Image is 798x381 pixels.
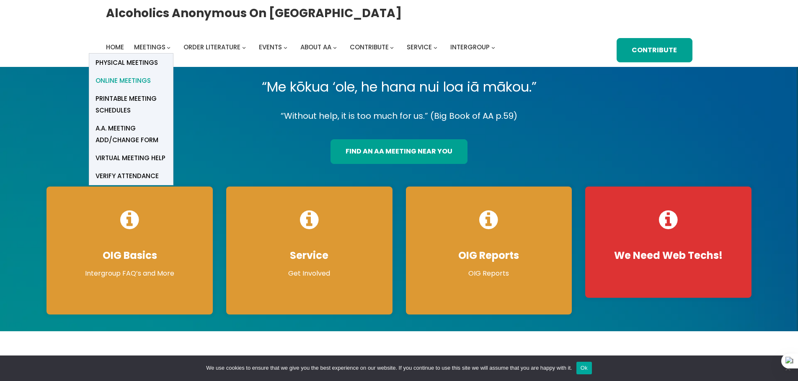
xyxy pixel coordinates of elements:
[89,72,173,89] a: Online Meetings
[134,43,165,51] span: Meetings
[242,45,246,49] button: Order Literature submenu
[89,54,173,72] a: Physical Meetings
[284,45,287,49] button: Events submenu
[96,93,167,116] span: Printable Meeting Schedules
[55,268,204,279] p: Intergroup FAQ’s and More
[89,167,173,185] a: verify attendance
[450,41,490,53] a: Intergroup
[32,49,75,55] div: Domain Overview
[106,41,124,53] a: Home
[55,249,204,262] h4: OIG Basics
[407,41,432,53] a: Service
[40,75,758,99] p: “Me kōkua ‘ole, he hana nui loa iā mākou.”
[350,43,389,51] span: Contribute
[331,139,467,164] a: find an aa meeting near you
[167,45,170,49] button: Meetings submenu
[434,45,437,49] button: Service submenu
[333,45,337,49] button: About AA submenu
[106,41,498,53] nav: Intergroup
[93,49,141,55] div: Keywords by Traffic
[300,43,331,51] span: About AA
[617,38,692,63] a: Contribute
[259,43,282,51] span: Events
[23,49,29,55] img: tab_domain_overview_orange.svg
[22,22,92,28] div: Domain: [DOMAIN_NAME]
[89,149,173,167] a: Virtual Meeting Help
[23,13,41,20] div: v 4.0.25
[106,3,402,23] a: Alcoholics Anonymous on [GEOGRAPHIC_DATA]
[491,45,495,49] button: Intergroup submenu
[407,43,432,51] span: Service
[300,41,331,53] a: About AA
[96,152,165,164] span: Virtual Meeting Help
[89,119,173,149] a: A.A. Meeting Add/Change Form
[594,249,743,262] h4: We Need Web Techs!
[96,123,167,146] span: A.A. Meeting Add/Change Form
[414,268,564,279] p: OIG Reports
[106,43,124,51] span: Home
[134,41,165,53] a: Meetings
[414,249,564,262] h4: OIG Reports
[40,109,758,123] p: “Without help, it is too much for us.” (Big Book of AA p.59)
[390,45,394,49] button: Contribute submenu
[89,89,173,119] a: Printable Meeting Schedules
[96,57,158,69] span: Physical Meetings
[350,41,389,53] a: Contribute
[13,13,20,20] img: logo_orange.svg
[235,249,384,262] h4: Service
[235,268,384,279] p: Get Involved
[450,43,490,51] span: Intergroup
[206,364,572,372] span: We use cookies to ensure that we give you the best experience on our website. If you continue to ...
[13,22,20,28] img: website_grey.svg
[96,75,151,87] span: Online Meetings
[83,49,90,55] img: tab_keywords_by_traffic_grey.svg
[96,170,159,182] span: verify attendance
[183,43,240,51] span: Order Literature
[576,362,592,374] button: Ok
[259,41,282,53] a: Events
